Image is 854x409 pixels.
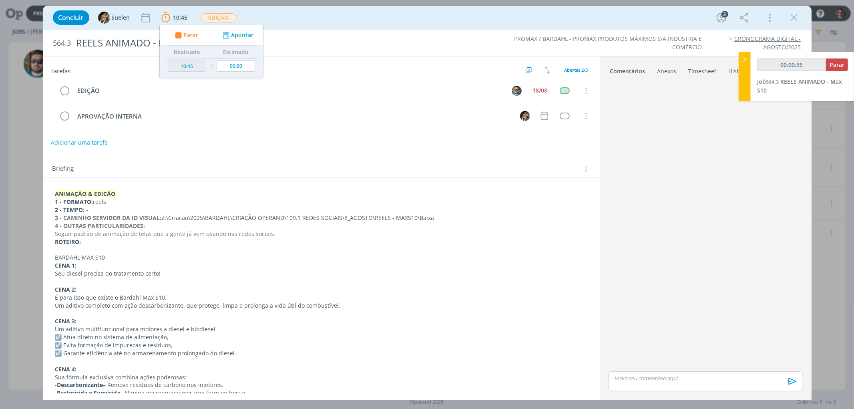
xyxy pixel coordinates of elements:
p: BARDAHL MAX S10 [55,254,588,262]
button: Parar [173,31,198,40]
a: PROMAX / BARDAHL - PROMAX PRODUTOS MÁXIMOS S/A INDÚSTRIA E COMÉRCIO [514,35,702,50]
div: 18/08 [533,88,548,93]
img: S [520,111,530,121]
button: Adicionar uma tarefa [50,135,108,150]
span: Parar [183,32,198,38]
strong: CENA 3: [55,317,77,325]
span: 10:45 [173,14,188,21]
button: SSuelen [98,12,130,24]
span: Briefing [52,164,74,174]
span: Parar [830,61,844,69]
strong: 2 - TEMPO: [55,206,85,214]
span: 564.3 [53,39,71,48]
div: EDIÇÃO [74,86,504,96]
strong: Descarbonizante [57,381,103,389]
span: REELS ANIMADO - Max S10 [757,78,842,94]
button: EDIÇÃO [201,13,237,23]
p: Um aditivo completo com ação descarbonizante, que protege, limpa e prolonga a vida útil do combus... [55,302,588,310]
p: - – Elimina microorganismos que formam borras. [55,389,588,397]
p: É para isso que existe o Bardahl Max S10. [55,294,588,302]
div: dialog [43,6,812,400]
p: Seu diesel precisa do tratamento certo! [55,270,588,278]
div: 3 [721,11,728,18]
button: Parar [826,58,848,71]
a: Job564.3REELS ANIMADO - Max S10 [757,78,842,94]
button: R [511,85,523,97]
button: 10:45 [159,11,190,24]
img: arrow-down-up.svg [545,66,550,74]
button: 3 [715,11,728,24]
td: / [208,58,215,75]
strong: ROTEIRO: [55,238,81,246]
p: Um aditivo multifuncional para motores a diesel e biodiesel. [55,325,588,333]
p: Z:\Criacao\2025\BARDAHL\CRIAÇÃO OPERAND\109.1 REDES SOCIAIS\8_AGOSTO\REELS - MAXS10\Baixa [55,214,588,222]
div: REELS ANIMADO - Max S10 [73,33,486,53]
span: Abertas 2/3 [565,67,588,73]
span: EDIÇÃO [201,13,237,22]
p: ☑️ Atua direto no sistema de alimentação, [55,333,588,341]
span: - [86,206,88,214]
button: S [519,110,531,122]
button: Concluir [53,10,89,25]
strong: 1 - FORMATO: [55,198,93,206]
span: Concluir [58,14,84,21]
img: R [512,86,522,96]
strong: ANIMAÇÃO & EDICÃO [55,190,116,197]
span: Suelen [112,15,130,20]
strong: CENA 4: [55,365,77,373]
a: Timesheet [688,64,717,75]
strong: CENA 1: [55,262,77,269]
strong: CENA 2: [55,286,77,293]
strong: 3 - CAMINHO SERVIDOR DA ID VISUAL: [55,214,162,222]
th: Estimado [215,46,257,58]
p: reels [55,198,588,206]
img: S [98,12,110,24]
span: Tarefas [51,65,71,75]
p: ☑️ Evita formação de impurezas e resíduos, [55,341,588,349]
span: 564.3 [766,78,779,85]
div: Anexos [657,67,677,75]
strong: Bactericida e Fungicida [57,389,121,397]
button: Apontar [220,31,253,40]
div: APROVAÇÃO INTERNA [74,111,513,121]
ul: 10:45 [159,25,263,78]
a: CRONOGRAMA DIGITAL - AGOSTO/2025 [735,35,801,50]
p: Sua fórmula exclusiva combina ações poderosas: [55,373,588,381]
p: - – Remove resíduos de carbono nos injetores. [55,381,588,389]
strong: 4 - OUTRAS PARTICULARIDADES: [55,222,145,230]
a: Histórico [728,64,753,75]
p: ☑️ Garante eficiência até no armazenamento prolongado do diesel. [55,349,588,357]
a: Comentários [610,64,646,75]
th: Realizado [166,46,208,58]
span: Seguir padrão de animação de telas que a gente já vem usando nas redes sociais. [55,230,276,238]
